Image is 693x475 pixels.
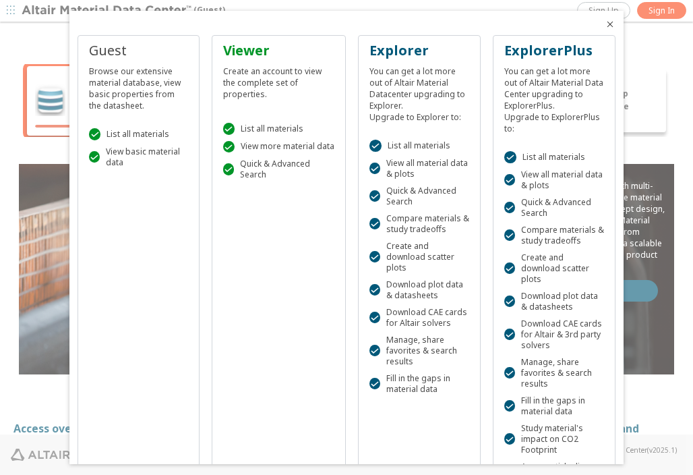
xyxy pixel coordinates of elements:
div: List all materials [504,151,604,163]
div: Download plot data & datasheets [504,291,604,312]
div: View basic material data [89,146,188,168]
div:  [369,284,380,296]
div:  [369,345,380,357]
div:  [504,433,515,445]
div: Explorer [369,41,469,60]
div:  [504,229,515,242]
div: Create an account to view the complete set of properties. [223,60,335,100]
div: You can get a lot more out of Altair Material Datacenter upgrading to Explorer. Upgrade to Explor... [369,60,469,123]
div: View more material data [223,141,335,153]
div:  [369,251,380,263]
button: Close [605,19,615,30]
div: Fill in the gaps in material data [369,373,469,395]
div: View all material data & plots [369,158,469,179]
div:  [504,329,515,341]
div:  [223,163,235,175]
div:  [223,141,235,153]
div: Viewer [223,41,335,60]
div: Browse our extensive material database, view basic properties from the datasheet. [89,60,188,111]
div: Download plot data & datasheets [369,279,469,301]
div: Download CAE cards for Altair & 3rd party solvers [504,318,604,351]
div: Quick & Advanced Search [223,159,335,180]
div: Create and download scatter plots [369,241,469,273]
div: Quick & Advanced Search [369,186,469,207]
div: Manage, share favorites & search results [504,357,604,389]
div: List all materials [369,140,469,152]
div: View all material data & plots [504,169,604,191]
div:  [504,367,515,379]
div: Fill in the gaps in material data [504,395,604,417]
div:  [369,190,380,202]
div:  [369,312,380,324]
div: Quick & Advanced Search [504,197,604,219]
div: Create and download scatter plots [504,252,604,285]
div:  [504,400,515,412]
div: You can get a lot more out of Altair Material Data Center upgrading to ExplorerPlus. Upgrade to E... [504,60,604,134]
div: Guest [89,41,188,60]
div:  [369,378,380,390]
div:  [89,128,101,140]
div:  [369,218,380,230]
div:  [504,262,515,275]
div: Download CAE cards for Altair solvers [369,307,469,329]
div:  [504,296,515,308]
div:  [369,140,382,152]
div:  [89,151,100,163]
div: List all materials [223,123,335,135]
div:  [504,174,515,186]
div:  [504,202,515,214]
div: Compare materials & study tradeoffs [504,225,604,246]
div:  [369,163,380,175]
div: List all materials [89,128,188,140]
div:  [504,151,516,163]
div: Study material's impact on CO2 Footprint [504,423,604,455]
div: Compare materials & study tradeoffs [369,213,469,235]
div: Manage, share favorites & search results [369,335,469,367]
div: ExplorerPlus [504,41,604,60]
div:  [223,123,235,135]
